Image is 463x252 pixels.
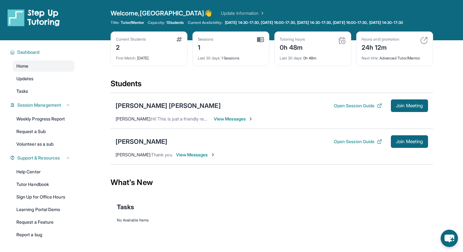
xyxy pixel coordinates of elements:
a: Tasks [13,86,74,97]
button: Join Meeting [391,135,428,148]
span: Support & Resources [17,155,60,161]
div: Students [111,79,433,92]
button: Support & Resources [15,155,71,161]
a: Home [13,60,74,72]
a: [DATE] 14:30-17:30, [DATE] 16:00-17:30, [DATE] 14:30-17:30, [DATE] 16:00-17:30, [DATE] 14:30-17:30 [224,20,404,25]
a: Updates [13,73,74,84]
span: First Match : [116,56,136,60]
span: Tutor/Mentor [121,20,144,25]
span: Current Availability: [188,20,222,25]
div: 0h 48m [280,52,346,61]
button: Join Meeting [391,99,428,112]
span: Updates [16,76,34,82]
a: Update Information [221,10,265,16]
a: Volunteer as a sub [13,138,74,150]
div: [PERSON_NAME] [PERSON_NAME] [116,101,221,110]
div: What's New [111,169,433,196]
img: card [257,37,264,42]
img: Chevron-Right [210,152,215,157]
img: logo [8,9,60,26]
div: [PERSON_NAME] [116,137,167,146]
button: Session Management [15,102,71,108]
span: Last 30 days : [280,56,302,60]
a: Learning Portal Demo [13,204,74,215]
a: Help Center [13,166,74,177]
a: Tutor Handbook [13,179,74,190]
a: Sign Up for Office Hours [13,191,74,203]
img: card [338,37,346,44]
span: View Messages [176,152,215,158]
div: 2 [116,42,146,52]
span: 1 Students [166,20,184,25]
span: Last 30 days : [198,56,220,60]
button: chat-button [441,230,458,247]
span: Next title : [362,56,379,60]
span: Session Management [17,102,61,108]
span: Tasks [117,203,134,211]
a: Weekly Progress Report [13,113,74,125]
div: Tutoring hours [280,37,305,42]
button: Open Session Guide [334,103,382,109]
a: Report a bug [13,229,74,240]
span: Hi! This is just a friendly reminder that the tutoring session will start in 5 min! I will see yo... [151,116,343,121]
img: Chevron Right [259,10,265,16]
span: Home [16,63,28,69]
a: Request a Feature [13,216,74,228]
button: Open Session Guide [334,138,382,145]
div: Hours until promotion [362,37,399,42]
span: Thank you [151,152,172,157]
div: Advanced Tutor/Mentor [362,52,428,61]
span: View Messages [214,116,253,122]
span: Join Meeting [396,104,423,108]
button: Dashboard [15,49,71,55]
span: Welcome, [GEOGRAPHIC_DATA] 👋 [111,9,212,18]
div: No Available Items [117,218,427,223]
span: Dashboard [17,49,40,55]
div: 1 [198,42,214,52]
span: [DATE] 14:30-17:30, [DATE] 16:00-17:30, [DATE] 14:30-17:30, [DATE] 16:00-17:30, [DATE] 14:30-17:30 [225,20,403,25]
img: card [420,37,428,44]
span: [PERSON_NAME] : [116,116,151,121]
span: Join Meeting [396,140,423,143]
img: Chevron-Right [248,116,253,121]
div: Sessions [198,37,214,42]
span: [PERSON_NAME] : [116,152,151,157]
span: Tasks [16,88,28,94]
div: 24h 12m [362,42,399,52]
img: card [176,37,182,42]
div: Current Students [116,37,146,42]
div: [DATE] [116,52,182,61]
div: 0h 48m [280,42,305,52]
span: Capacity: [148,20,165,25]
div: 1 Sessions [198,52,264,61]
a: Request a Sub [13,126,74,137]
span: Title: [111,20,119,25]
